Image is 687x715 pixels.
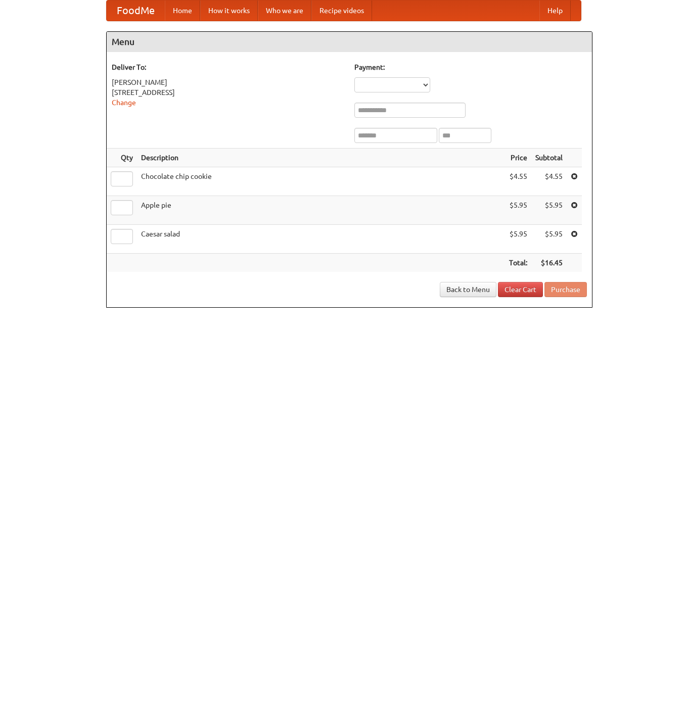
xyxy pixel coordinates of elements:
[107,1,165,21] a: FoodMe
[112,62,344,72] h5: Deliver To:
[137,196,505,225] td: Apple pie
[505,254,531,272] th: Total:
[107,32,592,52] h4: Menu
[505,167,531,196] td: $4.55
[531,149,567,167] th: Subtotal
[258,1,311,21] a: Who we are
[354,62,587,72] h5: Payment:
[311,1,372,21] a: Recipe videos
[505,149,531,167] th: Price
[531,225,567,254] td: $5.95
[539,1,571,21] a: Help
[531,196,567,225] td: $5.95
[112,99,136,107] a: Change
[137,149,505,167] th: Description
[137,167,505,196] td: Chocolate chip cookie
[531,254,567,272] th: $16.45
[137,225,505,254] td: Caesar salad
[112,87,344,98] div: [STREET_ADDRESS]
[440,282,496,297] a: Back to Menu
[112,77,344,87] div: [PERSON_NAME]
[505,225,531,254] td: $5.95
[505,196,531,225] td: $5.95
[165,1,200,21] a: Home
[107,149,137,167] th: Qty
[200,1,258,21] a: How it works
[544,282,587,297] button: Purchase
[531,167,567,196] td: $4.55
[498,282,543,297] a: Clear Cart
